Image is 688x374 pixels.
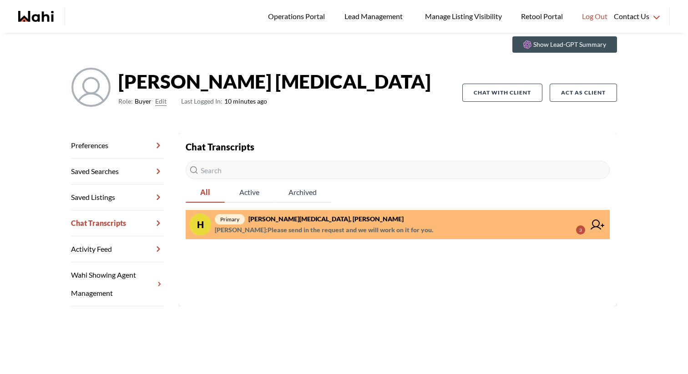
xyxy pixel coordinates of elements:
div: H [189,214,211,235]
span: primary [215,214,245,224]
button: Archived [274,183,331,203]
p: Show Lead-GPT Summary [533,40,606,49]
span: Active [225,183,274,202]
span: Manage Listing Visibility [422,10,505,22]
strong: [PERSON_NAME] [MEDICAL_DATA] [118,68,431,95]
button: All [186,183,225,203]
input: Search [186,161,610,179]
button: Act as Client [550,84,617,102]
strong: Chat Transcripts [186,141,254,152]
button: Show Lead-GPT Summary [512,36,617,53]
span: All [186,183,225,202]
button: Active [225,183,274,203]
button: Edit [155,96,167,107]
span: Lead Management [344,10,406,22]
span: Operations Portal [268,10,328,22]
span: Buyer [135,96,152,107]
a: Preferences [71,133,164,159]
span: Archived [274,183,331,202]
a: Chat Transcripts [71,210,164,236]
div: 3 [576,225,585,234]
span: Role: [118,96,133,107]
strong: [PERSON_NAME][MEDICAL_DATA], [PERSON_NAME] [248,215,404,223]
a: Saved Listings [71,185,164,210]
span: [PERSON_NAME] : Please send in the request and we will work on it for you. [215,224,433,235]
a: Activity Feed [71,236,164,262]
button: Chat with client [462,84,542,102]
span: Retool Portal [521,10,566,22]
a: Hprimary[PERSON_NAME][MEDICAL_DATA], [PERSON_NAME][PERSON_NAME]:Please send in the request and we... [186,210,610,239]
a: Wahi homepage [18,11,54,22]
span: 10 minutes ago [181,96,267,107]
a: Wahi Showing Agent Management [71,262,164,306]
span: Last Logged In: [181,97,223,105]
span: Log Out [582,10,607,22]
a: Saved Searches [71,159,164,185]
